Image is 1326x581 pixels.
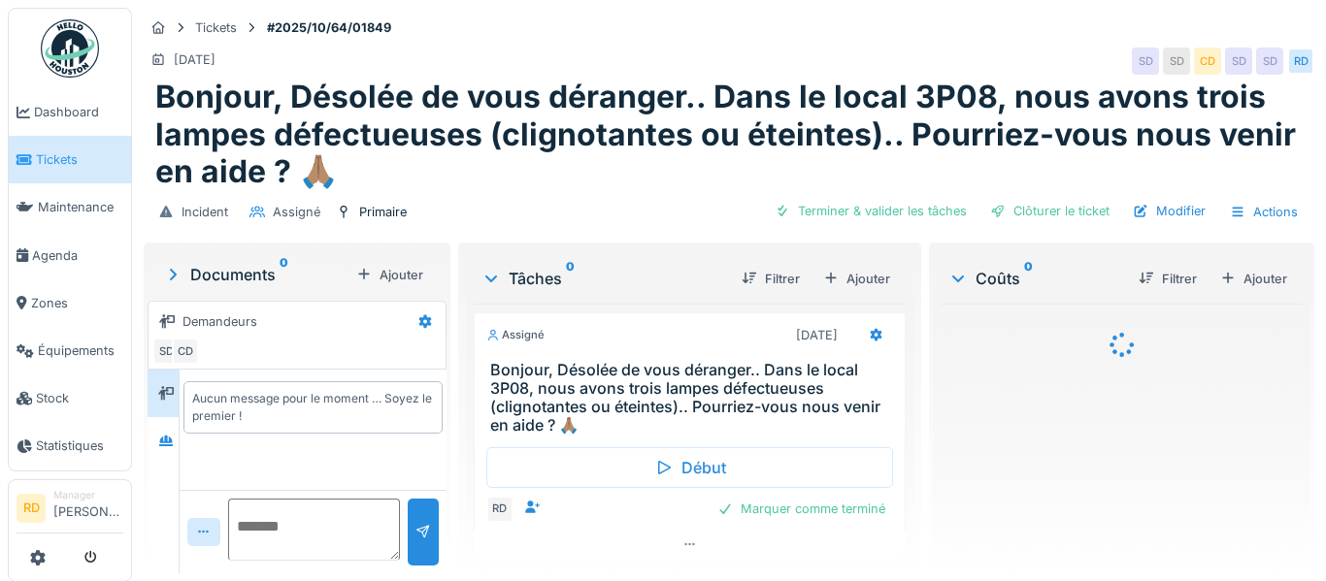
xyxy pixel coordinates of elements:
div: Demandeurs [182,312,257,331]
a: Dashboard [9,88,131,136]
div: Terminer & valider les tâches [767,198,975,224]
div: Manager [53,488,123,502]
div: Actions [1221,198,1307,226]
div: Modifier [1125,198,1213,224]
div: SD [1225,48,1252,75]
sup: 0 [566,267,575,290]
a: Zones [9,279,131,327]
div: RD [486,496,514,523]
span: Équipements [38,341,123,360]
span: Agenda [32,246,123,265]
a: Équipements [9,327,131,374]
div: Ajouter [815,266,898,292]
div: Début [486,447,894,488]
img: Badge_color-CXgf-gQk.svg [41,19,99,78]
div: RD [1287,48,1314,75]
a: Stock [9,374,131,422]
div: Marquer comme terminé [710,496,893,522]
sup: 0 [280,263,288,286]
div: Clôturer le ticket [982,198,1117,224]
div: Ajouter [348,262,431,288]
div: [DATE] [174,50,215,69]
div: Assigné [486,327,545,343]
span: Zones [31,294,123,312]
span: Tickets [36,150,123,169]
div: Aucun message pour le moment … Soyez le premier ! [192,390,434,425]
div: Filtrer [734,266,808,292]
strong: #2025/10/64/01849 [259,18,399,37]
div: Documents [163,263,348,286]
h3: Bonjour, Désolée de vous déranger.. Dans le local 3P08, nous avons trois lampes défectueuses (cli... [490,361,898,436]
span: Dashboard [34,103,123,121]
div: Tickets [195,18,237,37]
a: Agenda [9,232,131,279]
span: Stock [36,389,123,407]
div: Filtrer [1131,266,1205,292]
span: Maintenance [38,198,123,216]
span: Statistiques [36,436,123,455]
div: Ajouter [1212,266,1295,292]
a: Statistiques [9,422,131,469]
div: Incident [182,203,228,221]
div: [DATE] [796,326,838,344]
a: RD Manager[PERSON_NAME] [17,488,123,534]
h1: Bonjour, Désolée de vous déranger.. Dans le local 3P08, nous avons trois lampes défectueuses (cli... [155,79,1303,190]
div: SD [1163,48,1190,75]
div: CD [1194,48,1221,75]
div: SD [1132,48,1159,75]
div: Primaire [359,203,407,221]
div: Coûts [948,267,1123,290]
div: Tâches [481,267,727,290]
a: Tickets [9,136,131,183]
div: SD [1256,48,1283,75]
div: SD [152,338,180,365]
li: RD [17,494,46,523]
li: [PERSON_NAME] [53,488,123,530]
a: Maintenance [9,183,131,231]
div: Assigné [273,203,320,221]
sup: 0 [1024,267,1033,290]
div: CD [172,338,199,365]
